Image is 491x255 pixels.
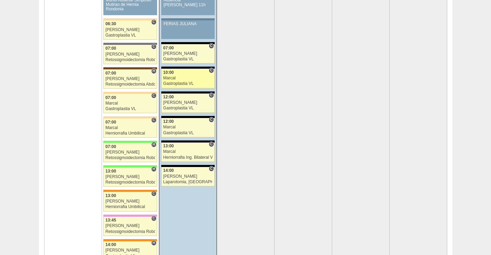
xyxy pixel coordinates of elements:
[103,67,157,69] div: Key: Santa Joana
[103,18,157,20] div: Key: Bartira
[105,126,155,130] div: Marcal
[163,168,174,173] span: 14:00
[103,69,157,89] a: H 07:00 [PERSON_NAME] Retossigmoidectomia Abdominal VL
[105,21,116,26] span: 06:30
[163,100,213,105] div: [PERSON_NAME]
[164,22,213,26] div: FERIAS JULIANA
[105,229,155,234] div: Retossigmoidectomia Robótica
[151,44,156,49] span: Consultório
[161,118,215,137] a: C 12:00 Marcal Gastroplastia VL
[103,217,157,236] a: C 13:45 [PERSON_NAME] Retossigmoidectomia Robótica
[163,180,213,184] div: Laparotomia, [GEOGRAPHIC_DATA], Drenagem, Bridas VL
[161,67,215,69] div: Key: Blanc
[209,43,214,49] span: Consultório
[163,174,213,179] div: [PERSON_NAME]
[161,140,215,143] div: Key: Blanc
[105,52,155,57] div: [PERSON_NAME]
[105,193,116,198] span: 13:00
[105,107,155,111] div: Gastroplastia VL
[163,149,213,154] div: Marcal
[151,240,156,246] span: Hospital
[103,94,157,113] a: C 07:00 Marcal Gastroplastia VL
[105,242,116,247] span: 14:00
[105,224,155,228] div: [PERSON_NAME]
[151,142,156,147] span: Hospital
[105,169,116,174] span: 13:00
[105,28,155,32] div: [PERSON_NAME]
[163,46,174,50] span: 07:00
[209,141,214,147] span: Consultório
[103,165,157,167] div: Key: Brasil
[103,116,157,118] div: Key: Bartira
[103,143,157,162] a: H 07:00 [PERSON_NAME] Retossigmoidectomia Robótica
[163,70,174,75] span: 10:00
[163,144,174,148] span: 13:00
[161,116,215,118] div: Key: Blanc
[163,125,213,129] div: Marcal
[103,141,157,143] div: Key: Brasil
[161,143,215,162] a: C 13:00 Marcal Herniorrafia Ing. Bilateral VL
[209,166,214,171] span: Consultório
[161,20,215,39] a: FERIAS JULIANA
[103,20,157,40] a: C 06:30 [PERSON_NAME] Gastroplastia VL
[105,144,116,149] span: 07:00
[103,167,157,187] a: H 13:00 [PERSON_NAME] Retossigmoidectomia Robótica
[103,118,157,138] a: C 07:00 Marcal Herniorrafia Umbilical
[161,44,215,63] a: C 07:00 [PERSON_NAME] Gastroplastia VL
[161,165,215,167] div: Key: Blanc
[163,131,213,135] div: Gastroplastia VL
[105,156,155,160] div: Retossigmoidectomia Robótica
[105,82,155,87] div: Retossigmoidectomia Abdominal VL
[105,120,116,125] span: 07:00
[103,192,157,211] a: C 13:00 [PERSON_NAME] Herniorrafia Umbilical
[163,76,213,80] div: Marcal
[105,248,155,253] div: [PERSON_NAME]
[151,216,156,221] span: Consultório
[209,92,214,98] span: Consultório
[161,91,215,94] div: Key: Blanc
[161,167,215,186] a: C 14:00 [PERSON_NAME] Laparotomia, [GEOGRAPHIC_DATA], Drenagem, Bridas VL
[105,175,155,179] div: [PERSON_NAME]
[161,69,215,88] a: C 10:00 Marcal Gastroplastia VL
[151,93,156,98] span: Consultório
[163,106,213,110] div: Gastroplastia VL
[163,95,174,99] span: 12:00
[105,101,155,106] div: Marcal
[103,190,157,192] div: Key: São Luiz - SCS
[105,180,155,185] div: Retossigmoidectomia Robótica
[163,57,213,61] div: Gastroplastia VL
[105,218,116,223] span: 13:45
[103,92,157,94] div: Key: Bartira
[105,150,155,155] div: [PERSON_NAME]
[163,51,213,56] div: [PERSON_NAME]
[105,199,155,204] div: [PERSON_NAME]
[161,42,215,44] div: Key: Blanc
[103,43,157,45] div: Key: Santa Catarina
[105,58,155,62] div: Retossigmoidectomia Robótica
[103,45,157,64] a: C 07:00 [PERSON_NAME] Retossigmoidectomia Robótica
[151,166,156,172] span: Hospital
[161,18,215,20] div: Key: Aviso
[163,81,213,86] div: Gastroplastia VL
[103,215,157,217] div: Key: Albert Einstein
[105,95,116,100] span: 07:00
[105,131,155,136] div: Herniorrafia Umbilical
[105,33,155,38] div: Gastroplastia VL
[105,77,155,81] div: [PERSON_NAME]
[163,155,213,160] div: Herniorrafia Ing. Bilateral VL
[105,71,116,76] span: 07:00
[163,119,174,124] span: 12:00
[151,117,156,123] span: Consultório
[209,117,214,122] span: Consultório
[105,46,116,51] span: 07:00
[151,19,156,25] span: Consultório
[103,239,157,241] div: Key: São Luiz - SCS
[161,94,215,113] a: C 12:00 [PERSON_NAME] Gastroplastia VL
[151,68,156,74] span: Hospital
[105,205,155,209] div: Herniorrafia Umbilical
[209,68,214,73] span: Consultório
[151,191,156,196] span: Consultório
